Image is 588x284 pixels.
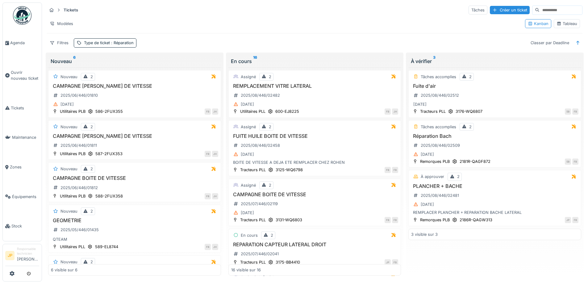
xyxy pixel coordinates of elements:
[469,124,472,130] div: 2
[95,151,123,157] div: 587-2FUX353
[572,108,578,115] div: FB
[421,201,434,207] div: [DATE]
[231,57,399,65] div: En cours
[421,174,444,180] div: À approuver
[12,134,39,140] span: Maintenance
[240,259,266,265] div: Tracteurs PLL
[95,108,123,114] div: 586-2FUX355
[385,259,391,265] div: JP
[241,251,279,257] div: 2025/07/446/02041
[240,167,266,173] div: Tracteurs PLL
[385,217,391,223] div: FB
[392,217,398,223] div: FB
[433,57,436,65] sup: 3
[95,193,123,199] div: 588-2FUX358
[212,244,218,250] div: JH
[271,232,273,238] div: 2
[5,247,39,266] a: JP Responsable technicien[PERSON_NAME]
[73,57,76,65] sup: 6
[241,232,258,238] div: En cours
[469,6,487,15] div: Tâches
[60,193,85,199] div: Utilitaires PLB
[240,217,266,223] div: Tracteurs PLL
[3,28,42,58] a: Agenda
[60,92,98,98] div: 2025/06/446/01810
[490,6,530,14] div: Créer un ticket
[60,185,98,191] div: 2025/06/446/01812
[205,193,211,199] div: FB
[275,108,299,114] div: 600-EJ8225
[90,74,93,80] div: 2
[51,175,218,181] h3: CAMPAGNE BOITE DE VITESSE
[90,166,93,172] div: 2
[392,108,398,115] div: JH
[212,108,218,115] div: JH
[421,92,459,98] div: 2025/08/446/02512
[11,105,39,111] span: Tickets
[253,57,257,65] sup: 16
[60,244,85,250] div: Utilitaires PLL
[51,133,218,139] h3: CAMPAGNE [PERSON_NAME] DE VITESSE
[13,6,31,25] img: Badge_color-CXgf-gQk.svg
[60,151,85,157] div: Utilitaires PLB
[411,83,578,89] h3: Fuite d'air
[231,159,398,165] div: BOITE DE VITESSE A DEJA ETE REMPLACER CHEZ ROHEN
[95,244,118,250] div: 589-EL8744
[572,217,578,223] div: FB
[385,108,391,115] div: FB
[420,217,450,223] div: Remorques PLB
[3,152,42,182] a: Zones
[456,108,482,114] div: 3176-WQ6807
[469,74,472,80] div: 2
[205,244,211,250] div: FB
[61,7,81,13] strong: Tickets
[528,21,548,27] div: Kanban
[60,259,77,265] div: Nouveau
[51,218,218,223] h3: GEOMETRIE
[51,83,218,89] h3: CAMPAGNE [PERSON_NAME] DE VITESSE
[420,108,446,114] div: Tracteurs PLL
[3,123,42,152] a: Maintenance
[528,38,572,47] div: Classer par Deadline
[241,210,254,216] div: [DATE]
[411,210,578,215] div: REMPLACER PLANCHER + REPARATION BACHE LATERAL
[90,124,93,130] div: 2
[3,58,42,93] a: Ouvrir nouveau ticket
[11,223,39,229] span: Stock
[51,57,219,65] div: Nouveau
[411,57,579,65] div: À vérifier
[392,259,398,265] div: FB
[413,101,427,107] div: [DATE]
[460,217,492,223] div: 2186R-QAGW313
[5,251,15,260] li: JP
[241,201,278,207] div: 2025/07/446/02119
[565,159,571,165] div: SB
[212,151,218,157] div: JH
[17,247,39,265] li: [PERSON_NAME]
[231,83,398,89] h3: REMPLACEMENT VITRE LATERAL
[60,124,77,130] div: Nouveau
[241,74,256,80] div: Assigné
[411,183,578,189] h3: PLANCHER + BACHE
[231,192,398,197] h3: CAMPAGNE BOITE DE VITESSE
[90,208,93,214] div: 2
[231,267,261,273] div: 16 visible sur 16
[110,40,134,45] span: : Réparation
[60,101,74,107] div: [DATE]
[10,164,39,170] span: Zones
[90,259,93,265] div: 2
[557,21,577,27] div: Tableau
[385,167,391,173] div: FB
[212,193,218,199] div: JH
[421,193,459,198] div: 2025/08/446/02481
[231,133,398,139] h3: FUITE HUILE BOITE DE VITESSE
[47,38,71,47] div: Filtres
[269,182,271,188] div: 2
[51,267,77,273] div: 6 visible sur 6
[269,74,271,80] div: 2
[241,182,256,188] div: Assigné
[60,208,77,214] div: Nouveau
[17,247,39,256] div: Responsable technicien
[47,19,76,28] div: Modèles
[60,142,97,148] div: 2025/06/446/01811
